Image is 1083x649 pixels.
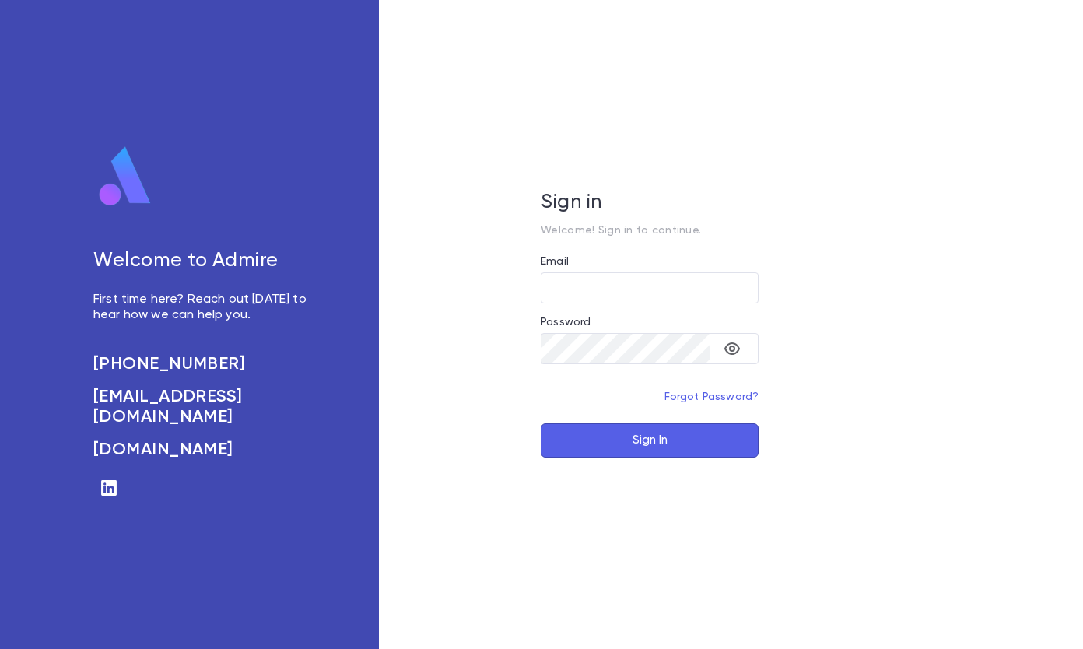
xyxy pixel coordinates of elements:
button: toggle password visibility [717,333,748,364]
p: First time here? Reach out [DATE] to hear how we can help you. [93,292,317,323]
a: [PHONE_NUMBER] [93,354,317,374]
img: logo [93,146,157,208]
label: Email [541,255,569,268]
button: Sign In [541,423,759,458]
a: [DOMAIN_NAME] [93,440,317,460]
label: Password [541,316,591,328]
h5: Sign in [541,191,759,215]
h5: Welcome to Admire [93,250,317,273]
p: Welcome! Sign in to continue. [541,224,759,237]
a: Forgot Password? [664,391,759,402]
a: [EMAIL_ADDRESS][DOMAIN_NAME] [93,387,317,427]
